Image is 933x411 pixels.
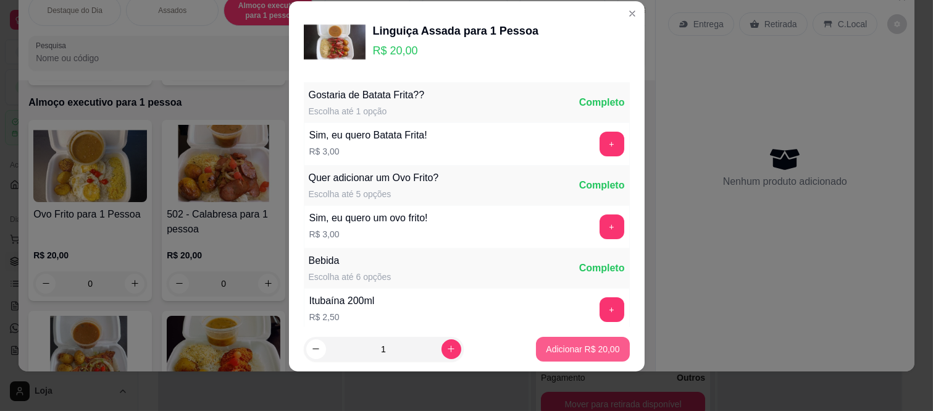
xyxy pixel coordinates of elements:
[309,188,439,200] div: Escolha até 5 opções
[600,214,624,239] button: add
[579,261,625,276] div: Completo
[304,11,366,73] img: product-image
[309,128,427,143] div: Sim, eu quero Batata Frita!
[441,339,461,359] button: increase-product-quantity
[309,171,439,185] div: Quer adicionar um Ovo Frito?
[309,88,425,103] div: Gostaria de Batata Frita??
[306,339,326,359] button: decrease-product-quantity
[309,145,427,158] p: R$ 3,00
[579,95,625,110] div: Completo
[309,228,428,240] p: R$ 3,00
[622,4,642,23] button: Close
[373,42,538,59] p: R$ 20,00
[309,211,428,226] div: Sim, eu quero um ovo frito!
[546,343,619,355] p: Adicionar R$ 20,00
[579,178,625,193] div: Completo
[536,337,629,362] button: Adicionar R$ 20,00
[373,22,538,40] div: Linguiça Assada para 1 Pessoa
[309,311,375,323] p: R$ 2,50
[309,294,375,308] div: Itubaína 200ml
[600,132,624,156] button: add
[309,253,391,268] div: Bebida
[309,105,425,117] div: Escolha até 1 opção
[600,297,624,322] button: add
[309,271,391,283] div: Escolha até 6 opções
